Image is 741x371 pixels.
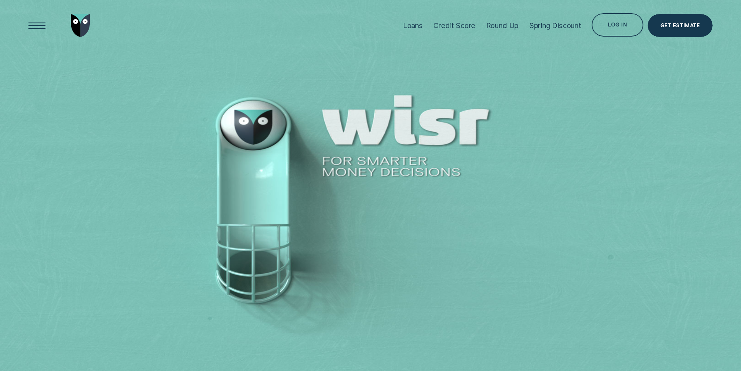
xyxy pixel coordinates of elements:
[433,21,475,30] div: Credit Score
[486,21,519,30] div: Round Up
[403,21,423,30] div: Loans
[592,13,643,37] button: Log in
[25,14,49,37] button: Open Menu
[529,21,581,30] div: Spring Discount
[648,14,713,37] a: Get Estimate
[71,14,90,37] img: Wisr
